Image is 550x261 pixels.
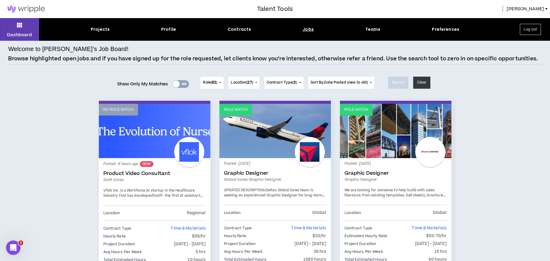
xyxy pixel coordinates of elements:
span: 3 [294,80,296,85]
p: $50-70/hr [426,233,447,239]
iframe: Intercom live chat [6,240,20,255]
p: Contract Type [344,225,372,231]
p: Location [344,209,361,216]
button: Sort By:Date Posted (new to old) [308,77,375,89]
p: Global [312,209,326,216]
p: [DATE] - [DATE] [174,241,206,247]
p: Avg Hours Per Week [224,248,262,255]
p: 15 hrs [434,248,447,255]
span: Location ( ) [231,80,253,85]
div: Projects [91,26,110,33]
p: Regional [187,210,206,216]
a: Swift video [103,177,206,183]
p: Avg Hours Per Week [344,248,383,255]
p: Project Duration [344,240,376,247]
p: Estimated Hourly Rate [344,233,388,239]
p: Posted - [DATE] [344,161,447,167]
p: [DATE] - [DATE] [294,240,326,247]
span: 1 [18,240,23,245]
a: Global Sales Graphic Designer [224,177,326,182]
p: Location [103,210,120,216]
p: Location [224,209,241,216]
span: Delta's Global Sales team is seeking an experienced Graphic Designer for long-term contract suppo... [224,188,326,219]
a: Swift [153,193,162,198]
sup: NEW! [140,161,153,167]
span: 27 [247,80,252,85]
span: Role ( ) [203,80,217,85]
p: Posted - 6 hours ago [103,161,206,167]
div: Teams [365,26,381,33]
p: 30 hrs [314,248,326,255]
span: [PERSON_NAME] [507,6,544,12]
p: Contract Type [224,225,252,231]
p: Role Match [344,107,368,113]
span: We are looking for someone to help build with sales literature from existing templates. Sell shee... [344,188,447,209]
a: Role Match [340,104,451,158]
span: Show Only My Matches [117,80,168,89]
button: Log out [520,24,541,35]
span: Contract Type ( ) [267,80,297,85]
p: Hourly Rate [103,233,126,240]
button: Location(27) [228,77,259,89]
a: Graphic Designer [344,177,447,182]
button: Clear [413,77,431,89]
span: Time & Materials [412,225,447,231]
span: Time & Materials [171,225,206,231]
div: Preferences [432,26,459,33]
a: Graphic Designer [344,170,447,176]
p: Contract Type [103,225,131,232]
h3: Talent Tools [257,5,293,14]
a: Product Video Consultant [103,170,206,177]
button: Search [388,77,408,89]
p: No Role Match [103,107,134,113]
p: Posted - [DATE] [224,161,326,167]
div: Profile [161,26,176,33]
p: Hourly Rate [224,233,246,239]
button: Role(62) [200,77,224,89]
a: Graphic Designer [224,170,326,176]
p: Role Match [224,107,248,113]
p: Browse highlighted open jobs and if you have signed up for the role requested, let clients know y... [8,55,538,63]
span: Time & Materials [291,225,326,231]
span: 62 [212,80,216,85]
p: Dashboard [7,32,32,38]
span: vflok Inc. is a Workforce AI startup in the Healthcare industry that has developed [103,188,195,199]
button: Contract Type(3) [264,77,303,89]
p: Project Duration [103,241,135,247]
p: $59/hr [192,233,206,240]
p: Global [433,209,447,216]
h4: Welcome to [PERSON_NAME]’s Job Board! [8,44,128,53]
p: [DATE] - [DATE] [415,240,447,247]
p: $33/hr [313,233,326,239]
p: Project Duration [224,240,256,247]
span: Sort By: Date Posted (new to old) [311,80,368,85]
strong: UPDATED DESCRIPTION: [224,188,266,193]
p: 5 hrs [196,249,206,255]
div: Contracts [228,26,251,33]
a: Role Match [219,104,331,158]
a: No Role Match [99,104,210,158]
p: Avg Hours Per Week [103,249,142,255]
